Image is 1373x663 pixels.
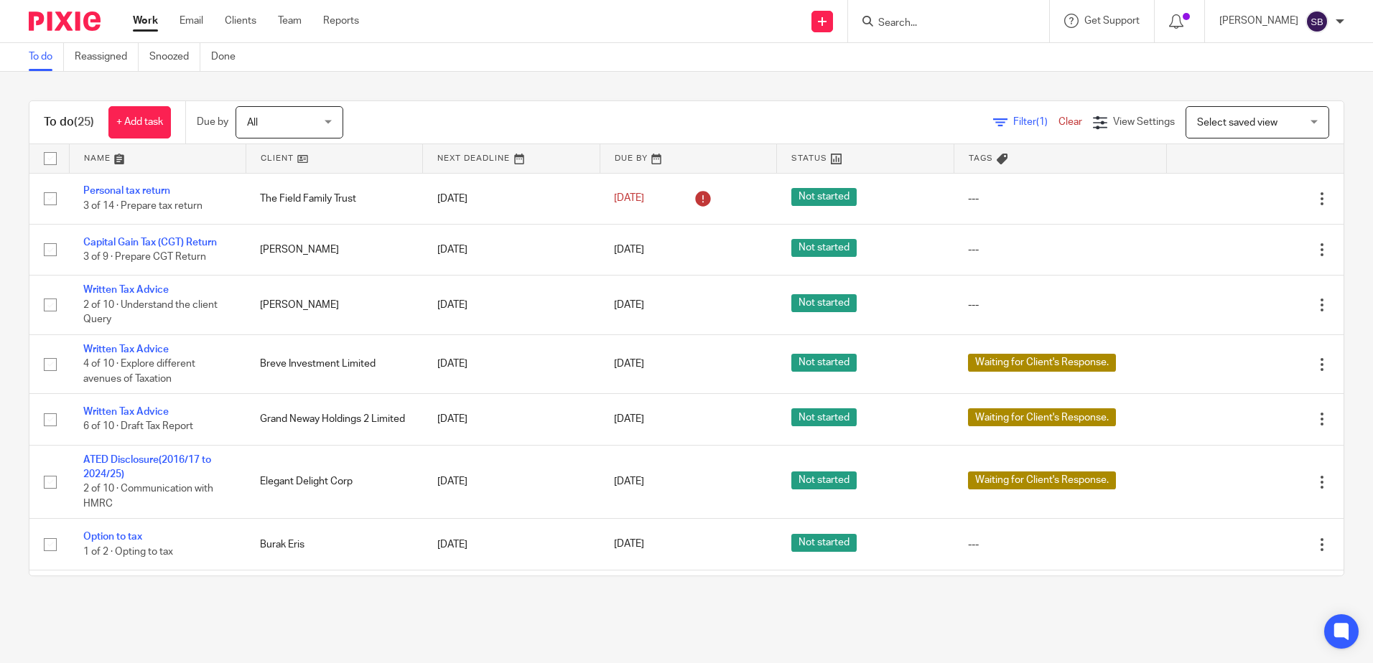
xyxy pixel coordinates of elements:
[246,394,422,445] td: Grand Neway Holdings 2 Limited
[246,519,422,570] td: Burak Eris
[968,192,1152,206] div: ---
[614,540,644,550] span: [DATE]
[614,359,644,369] span: [DATE]
[968,354,1116,372] span: Waiting for Client's Response.
[74,116,94,128] span: (25)
[614,300,644,310] span: [DATE]
[246,445,422,519] td: Elegant Delight Corp
[108,106,171,138] a: + Add task
[969,154,993,162] span: Tags
[423,570,600,644] td: [DATE]
[1058,117,1082,127] a: Clear
[1219,14,1298,28] p: [PERSON_NAME]
[791,188,857,206] span: Not started
[83,359,195,384] span: 4 of 10 · Explore different avenues of Taxation
[323,14,359,28] a: Reports
[247,118,258,128] span: All
[83,407,169,417] a: Written Tax Advice
[614,245,644,255] span: [DATE]
[423,394,600,445] td: [DATE]
[83,455,211,479] a: ATED Disclosure(2016/17 to 2024/25)
[83,186,170,196] a: Personal tax return
[877,17,1006,30] input: Search
[83,532,142,542] a: Option to tax
[423,276,600,334] td: [DATE]
[1084,16,1140,26] span: Get Support
[246,224,422,275] td: [PERSON_NAME]
[278,14,302,28] a: Team
[791,408,857,426] span: Not started
[29,43,64,71] a: To do
[149,43,200,71] a: Snoozed
[1197,118,1277,128] span: Select saved view
[968,298,1152,312] div: ---
[968,471,1116,489] span: Waiting for Client's Response.
[180,14,203,28] a: Email
[246,173,422,224] td: The Field Family Trust
[791,534,857,552] span: Not started
[246,276,422,334] td: [PERSON_NAME]
[83,300,218,325] span: 2 of 10 · Understand the client Query
[83,344,169,354] a: Written Tax Advice
[791,239,857,257] span: Not started
[423,334,600,393] td: [DATE]
[225,14,256,28] a: Clients
[75,43,139,71] a: Reassigned
[44,115,94,130] h1: To do
[791,471,857,489] span: Not started
[246,570,422,644] td: BEESAL ENTERPRISE
[968,408,1116,426] span: Waiting for Client's Response.
[83,201,203,211] span: 3 of 14 · Prepare tax return
[968,243,1152,257] div: ---
[83,238,217,248] a: Capital Gain Tax (CGT) Return
[423,224,600,275] td: [DATE]
[791,294,857,312] span: Not started
[614,194,644,204] span: [DATE]
[197,115,228,129] p: Due by
[29,11,101,31] img: Pixie
[83,484,213,509] span: 2 of 10 · Communication with HMRC
[614,414,644,424] span: [DATE]
[1113,117,1175,127] span: View Settings
[968,537,1152,552] div: ---
[83,547,173,557] span: 1 of 2 · Opting to tax
[614,477,644,487] span: [DATE]
[1305,10,1328,33] img: svg%3E
[211,43,246,71] a: Done
[423,173,600,224] td: [DATE]
[246,334,422,393] td: Breve Investment Limited
[83,285,169,295] a: Written Tax Advice
[423,445,600,519] td: [DATE]
[791,354,857,372] span: Not started
[1036,117,1048,127] span: (1)
[423,519,600,570] td: [DATE]
[83,252,206,262] span: 3 of 9 · Prepare CGT Return
[83,422,193,432] span: 6 of 10 · Draft Tax Report
[133,14,158,28] a: Work
[1013,117,1058,127] span: Filter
